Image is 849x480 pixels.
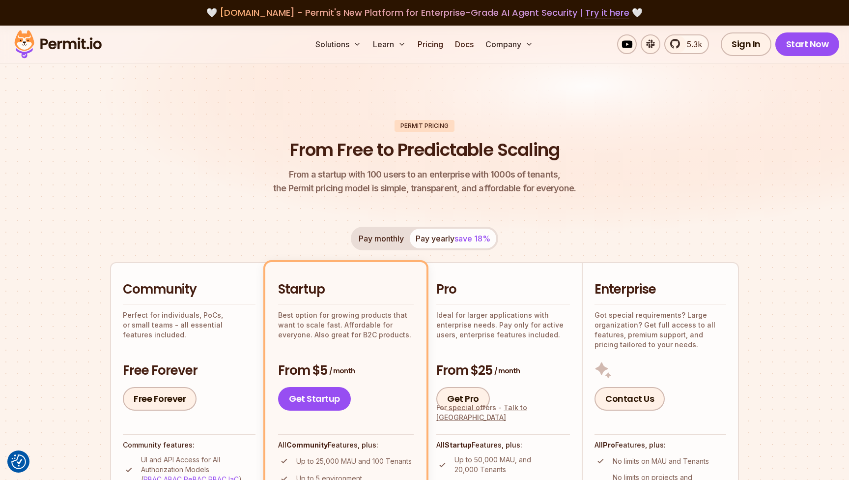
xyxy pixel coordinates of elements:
a: Pricing [414,34,447,54]
p: Up to 50,000 MAU, and 20,000 Tenants [454,455,570,475]
a: Get Pro [436,387,490,411]
strong: Startup [445,441,472,449]
h4: All Features, plus: [594,440,726,450]
span: From a startup with 100 users to an enterprise with 1000s of tenants, [273,168,576,181]
span: / month [329,366,355,376]
strong: Pro [603,441,615,449]
p: Ideal for larger applications with enterprise needs. Pay only for active users, enterprise featur... [436,310,570,340]
p: Best option for growing products that want to scale fast. Affordable for everyone. Also great for... [278,310,414,340]
img: Revisit consent button [11,454,26,469]
button: Learn [369,34,410,54]
a: Start Now [775,32,840,56]
span: [DOMAIN_NAME] - Permit's New Platform for Enterprise-Grade AI Agent Security | [220,6,629,19]
button: Consent Preferences [11,454,26,469]
h2: Enterprise [594,281,726,299]
h4: All Features, plus: [436,440,570,450]
strong: Community [286,441,328,449]
h4: All Features, plus: [278,440,414,450]
button: Solutions [311,34,365,54]
img: Permit logo [10,28,106,61]
span: 5.3k [681,38,702,50]
button: Company [481,34,537,54]
a: Docs [451,34,478,54]
div: For special offers - [436,403,570,422]
a: 5.3k [664,34,709,54]
h2: Pro [436,281,570,299]
a: Contact Us [594,387,665,411]
a: Try it here [585,6,629,19]
h4: Community features: [123,440,255,450]
p: Got special requirements? Large organization? Get full access to all features, premium support, a... [594,310,726,350]
p: Up to 25,000 MAU and 100 Tenants [296,456,412,466]
h2: Startup [278,281,414,299]
div: Permit Pricing [395,120,454,132]
p: No limits on MAU and Tenants [613,456,709,466]
h3: From $5 [278,362,414,380]
h3: Free Forever [123,362,255,380]
h1: From Free to Predictable Scaling [290,138,560,162]
button: Pay monthly [353,229,410,248]
span: / month [494,366,520,376]
h2: Community [123,281,255,299]
a: Get Startup [278,387,351,411]
p: Perfect for individuals, PoCs, or small teams - all essential features included. [123,310,255,340]
p: the Permit pricing model is simple, transparent, and affordable for everyone. [273,168,576,195]
a: Free Forever [123,387,197,411]
a: Sign In [721,32,771,56]
h3: From $25 [436,362,570,380]
div: 🤍 🤍 [24,6,825,20]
